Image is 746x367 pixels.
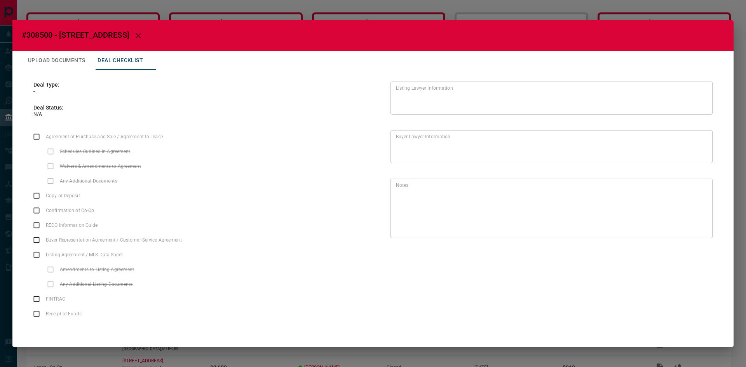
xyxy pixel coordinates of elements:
textarea: text field [396,85,704,111]
span: FINTRAC [44,296,67,303]
textarea: text field [396,182,704,235]
span: RECO Information Guide [44,222,99,229]
span: Agreement of Purchase and Sale / Agreement to Lease [44,133,165,140]
span: Amendments to Listing Agreement [58,266,136,273]
span: Deal Type: [33,82,59,88]
span: Confirmation of Co-Op [44,207,96,214]
span: Schedules Outlined in Agreement [58,148,132,155]
span: Deal Status: [33,104,367,111]
span: Buyer Representation Agreement / Customer Service Agreement [44,237,184,244]
textarea: text field [396,134,704,160]
p: - [33,88,59,95]
span: Waivers & Amendments to Agreement [58,163,143,170]
span: Listing Agreement / MLS Data Sheet [44,251,125,258]
button: Upload Documents [22,51,91,70]
span: Copy of Deposit [44,192,82,199]
p: N/A [33,111,367,118]
button: Deal Checklist [91,51,149,70]
span: Any Additional Documents [58,177,119,184]
span: #308500 - [STREET_ADDRESS] [22,30,129,40]
span: Receipt of Funds [44,310,84,317]
span: Any Additional Listing Documents [58,281,135,288]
